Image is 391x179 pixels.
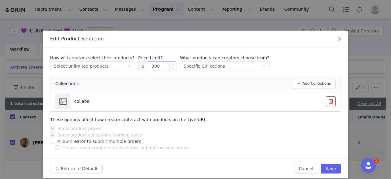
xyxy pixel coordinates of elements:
p: What products can creators choose from? [180,55,269,61]
i: icon: up [172,63,174,65]
button: Return to Default [50,164,103,173]
button: Close [331,31,348,48]
p: How will creators select their products? [50,55,134,61]
i: icon: down [172,68,174,70]
button: Save [321,164,341,173]
i: icon: down [127,64,131,69]
span: Allow creator to submit multiple orders [55,139,144,144]
p: Price Limit? [138,55,176,61]
button: Cancel [294,164,318,173]
button: Add Collections [292,79,336,88]
div: Edit Product Selection [50,35,341,42]
input: Required [148,62,176,71]
p: collabs [74,98,89,105]
span: Collections [55,80,79,87]
div: Select unlimited products [54,62,108,71]
span: Show product prices [55,126,104,131]
span: Decrease Value [170,66,176,71]
i: icon: down [262,64,266,69]
span: Show product collections (coming soon) [55,132,145,137]
iframe: Intercom live chat [361,158,376,173]
span: Increase Value [170,62,176,66]
span: Creator must complete tasks before submitting new orders [60,145,192,150]
span: 1 [374,158,378,163]
div: Specific Collections [184,62,225,71]
span: $ [138,61,148,71]
span: These options affect how creators interact with products on the Live URL. [50,117,207,122]
i: icon: close [337,36,342,41]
